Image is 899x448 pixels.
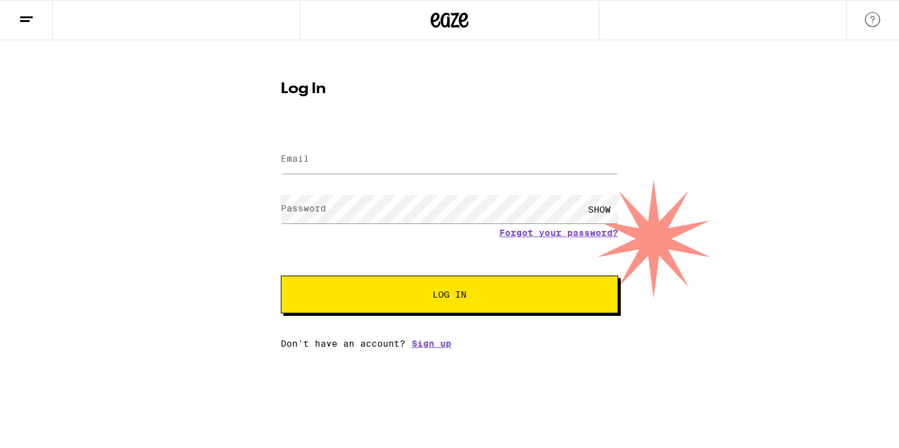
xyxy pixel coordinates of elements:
div: SHOW [580,195,618,223]
h1: Log In [281,82,618,97]
span: Log In [433,290,466,299]
a: Forgot your password? [499,228,618,238]
input: Email [281,145,618,174]
a: Sign up [412,339,451,349]
label: Password [281,203,326,213]
label: Email [281,154,309,164]
div: Don't have an account? [281,339,618,349]
button: Log In [281,276,618,313]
